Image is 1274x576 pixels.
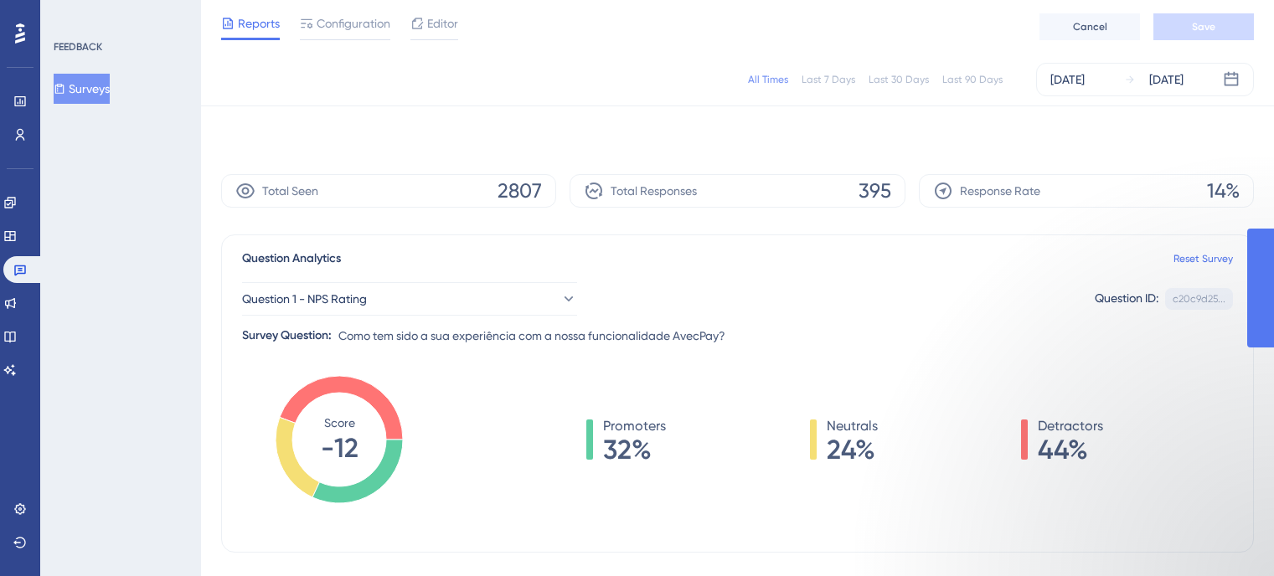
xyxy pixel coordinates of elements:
div: Last 30 Days [869,73,929,86]
span: Editor [427,13,458,33]
iframe: Intercom notifications mensagem [905,450,1240,568]
button: Save [1153,13,1254,40]
span: Configuration [317,13,390,33]
iframe: UserGuiding AI Assistant Launcher [1204,510,1254,560]
span: 2807 [498,177,542,204]
span: Neutrals [827,416,878,436]
div: c20c9d25... [1173,292,1225,306]
span: Response Rate [960,181,1040,201]
span: Total Responses [611,181,697,201]
span: Total Seen [262,181,318,201]
button: Cancel [1039,13,1140,40]
div: Survey Question: [242,326,332,346]
span: Save [1192,20,1215,33]
div: Last 7 Days [802,73,855,86]
div: FEEDBACK [54,40,102,54]
button: Question 1 - NPS Rating [242,282,577,316]
button: Surveys [54,74,110,104]
div: All Times [748,73,788,86]
span: Detractors [1038,416,1103,436]
span: 32% [603,436,666,463]
span: 14% [1207,177,1240,204]
span: 24% [827,436,878,463]
span: Promoters [603,416,666,436]
span: Question Analytics [242,249,341,269]
span: Question 1 - NPS Rating [242,289,367,309]
div: [DATE] [1050,69,1085,90]
span: 395 [859,177,891,204]
span: Como tem sido a sua experiência com a nossa funcionalidade AvecPay? [338,326,725,346]
div: [DATE] [1149,69,1184,90]
div: Last 90 Days [942,73,1003,86]
tspan: -12 [321,432,358,464]
span: Cancel [1073,20,1107,33]
div: Question ID: [1095,288,1158,310]
a: Reset Survey [1173,252,1233,265]
span: 44% [1038,436,1103,463]
span: Reports [238,13,280,33]
tspan: Score [324,416,355,429]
